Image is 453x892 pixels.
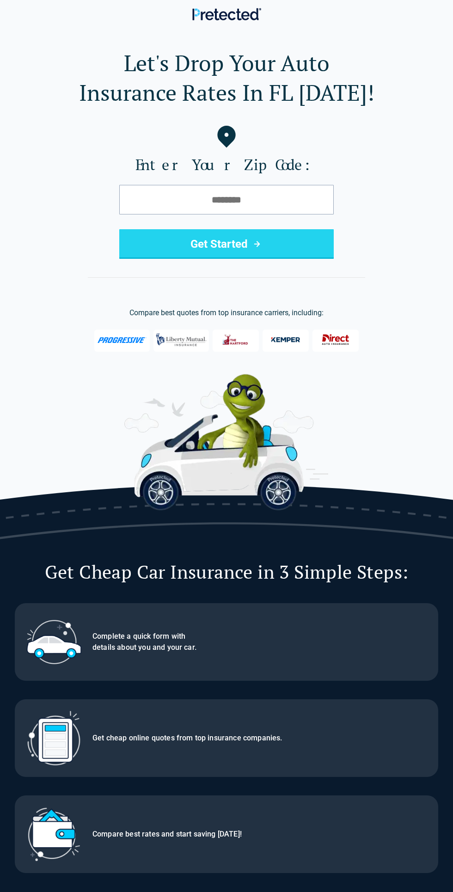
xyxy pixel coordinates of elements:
p: Complete a quick form with details about you and your car. [92,631,427,653]
img: Step 2: Get quotes [26,710,81,766]
img: Pretected [192,8,261,20]
img: Direct General [317,330,354,349]
img: Kemper [267,330,304,349]
h1: Let's Drop Your Auto Insurance Rates In FL [DATE]! [15,48,438,107]
h2: Get Cheap Car Insurance in 3 Simple Steps: [15,559,438,585]
p: Get cheap online quotes from top insurance companies. [92,733,427,744]
img: Step 3: Compare and save [26,806,81,862]
img: The Hartford [217,330,254,349]
img: Step 1: Complete form [26,614,81,670]
img: Liberty Mutual [153,329,209,351]
img: Progressive [98,337,147,343]
label: Enter Your Zip Code: [15,155,438,174]
p: Compare best quotes from top insurance carriers, including: [15,307,438,318]
img: Perry the Turtle with car [124,374,329,510]
p: Compare best rates and start saving [DATE]! [92,829,427,840]
button: Get Started [119,229,334,259]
